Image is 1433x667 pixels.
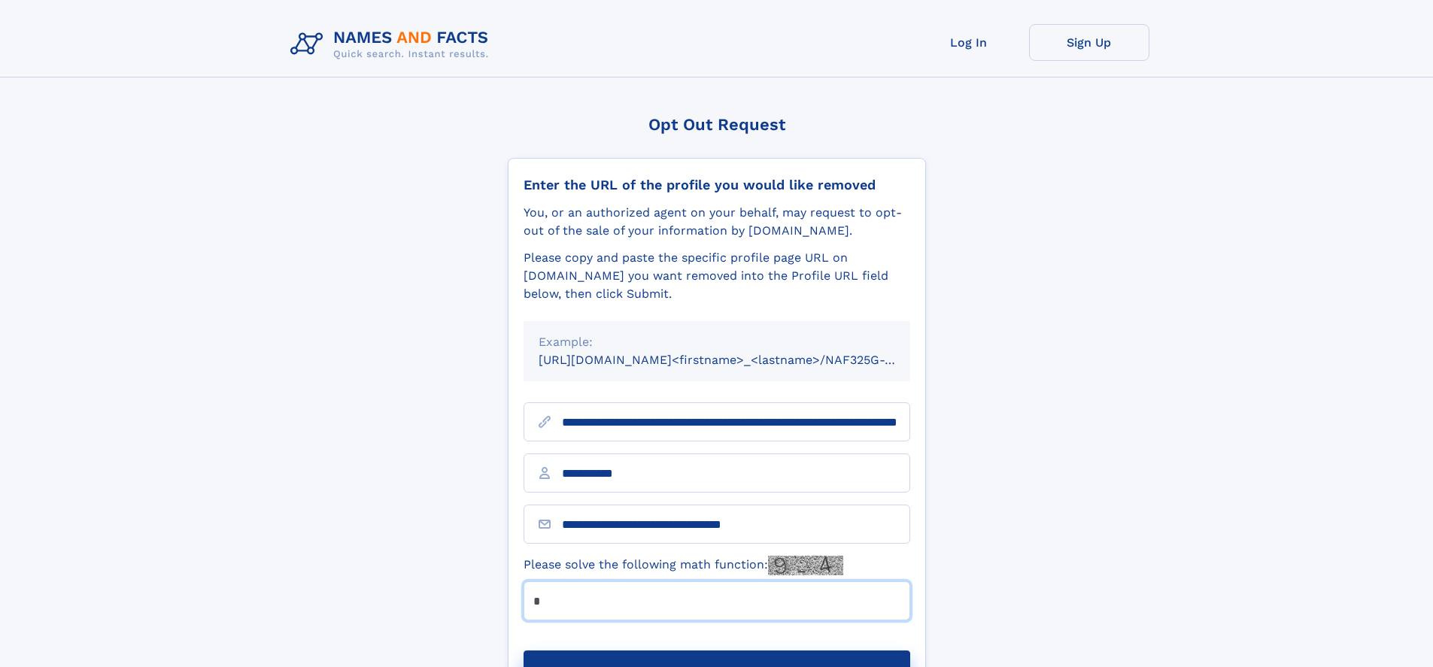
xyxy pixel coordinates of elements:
[284,24,501,65] img: Logo Names and Facts
[508,115,926,134] div: Opt Out Request
[909,24,1029,61] a: Log In
[1029,24,1149,61] a: Sign Up
[539,333,895,351] div: Example:
[524,177,910,193] div: Enter the URL of the profile you would like removed
[524,204,910,240] div: You, or an authorized agent on your behalf, may request to opt-out of the sale of your informatio...
[524,249,910,303] div: Please copy and paste the specific profile page URL on [DOMAIN_NAME] you want removed into the Pr...
[539,353,939,367] small: [URL][DOMAIN_NAME]<firstname>_<lastname>/NAF325G-xxxxxxxx
[524,556,843,575] label: Please solve the following math function:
